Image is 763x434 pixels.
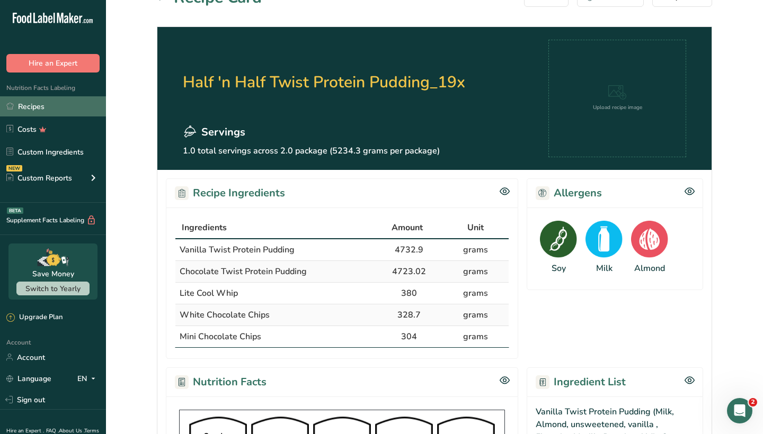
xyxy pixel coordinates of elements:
span: Switch to Yearly [25,284,81,294]
span: 2 [749,398,757,406]
span: Mini Chocolate Chips [180,331,261,342]
td: 380 [376,283,442,304]
td: 4723.02 [376,261,442,283]
img: Almond [631,221,668,258]
div: BETA [7,207,23,214]
span: Servings [201,124,245,140]
td: grams [442,326,509,347]
td: grams [442,239,509,261]
iframe: Intercom live chat [727,398,752,423]
button: Switch to Yearly [16,282,90,295]
span: Amount [392,221,423,234]
h2: Allergens [536,185,602,201]
img: Soy [540,221,577,258]
td: grams [442,304,509,326]
div: Save Money [32,268,74,279]
td: grams [442,283,509,304]
h2: Half 'n Half Twist Protein Pudding_19x [183,40,465,124]
button: Hire an Expert [6,54,100,73]
img: Milk [585,221,623,258]
div: Milk [596,262,613,275]
span: Unit [467,221,484,234]
div: NEW [6,165,22,171]
span: White Chocolate Chips [180,309,270,321]
p: 1.0 total servings across 2.0 package (5234.3 grams per package) [183,144,465,157]
div: Soy [552,262,566,275]
div: Upload recipe image [593,104,642,112]
h2: Ingredient List [536,374,626,390]
div: EN [77,372,100,385]
div: Custom Reports [6,173,72,184]
a: Language [6,369,51,388]
span: Lite Cool Whip [180,287,238,299]
td: 4732.9 [376,239,442,261]
div: Upgrade Plan [6,312,63,323]
td: 304 [376,326,442,347]
td: grams [442,261,509,283]
h2: Recipe Ingredients [175,185,285,201]
h2: Nutrition Facts [175,374,267,390]
span: Chocolate Twist Protein Pudding [180,266,307,277]
span: Vanilla Twist Protein Pudding [180,244,295,256]
span: Ingredients [182,221,227,234]
td: 328.7 [376,304,442,326]
div: Almond [634,262,665,275]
